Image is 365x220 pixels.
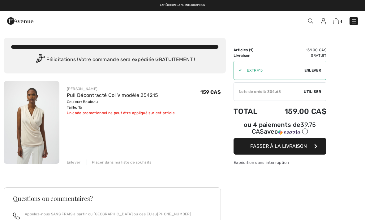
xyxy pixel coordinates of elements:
[157,212,191,216] a: [PHONE_NUMBER]
[250,48,252,52] span: 1
[4,81,59,164] img: Pull Décontracté Col V modèle 254215
[11,54,218,66] div: Félicitations ! Votre commande sera expédiée GRATUITEMENT !
[351,18,357,24] img: Menu
[234,89,304,94] div: Note de crédit: 304.68
[13,213,20,219] img: call
[67,86,175,92] div: [PERSON_NAME]
[304,89,321,94] span: Utiliser
[321,18,326,24] img: Mes infos
[242,61,304,80] input: Code promo
[250,143,307,149] span: Passer à la livraison
[87,160,152,165] div: Placer dans ma liste de souhaits
[25,211,191,217] p: Appelez-nous SANS FRAIS à partir du [GEOGRAPHIC_DATA] ou des EU au
[267,47,326,53] td: 159.00 CA$
[234,101,267,122] td: Total
[67,92,158,98] a: Pull Décontracté Col V modèle 254215
[234,160,326,165] div: Expédition sans interruption
[267,101,326,122] td: 159.00 CA$
[67,99,175,110] div: Couleur: Bouleau Taille: 16
[333,17,342,25] a: 1
[67,160,81,165] div: Enlever
[252,121,316,135] span: 39.75 CA$
[234,138,326,155] button: Passer à la livraison
[333,18,339,24] img: Panier d'achat
[34,54,46,66] img: Congratulation2.svg
[67,110,175,116] div: Un code promotionnel ne peut être appliqué sur cet article
[234,53,267,58] td: Livraison
[340,19,342,24] span: 1
[234,122,326,138] div: ou 4 paiements de39.75 CA$avecSezzle Cliquez pour en savoir plus sur Sezzle
[13,195,212,201] h3: Questions ou commentaires?
[267,53,326,58] td: Gratuit
[7,18,33,23] a: 1ère Avenue
[7,15,33,27] img: 1ère Avenue
[200,89,221,95] span: 159 CA$
[234,68,242,73] div: ✔
[234,122,326,136] div: ou 4 paiements de avec
[234,47,267,53] td: Articles ( )
[308,19,313,24] img: Recherche
[304,68,321,73] span: Enlever
[278,130,300,135] img: Sezzle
